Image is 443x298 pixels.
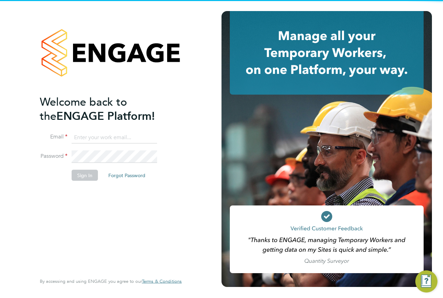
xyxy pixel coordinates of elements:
[415,270,437,292] button: Engage Resource Center
[72,131,157,144] input: Enter your work email...
[40,278,182,284] span: By accessing and using ENGAGE you agree to our
[142,279,182,284] a: Terms & Conditions
[103,170,151,181] button: Forgot Password
[40,95,127,123] span: Welcome back to the
[40,95,175,123] h2: ENGAGE Platform!
[72,170,98,181] button: Sign In
[40,133,67,141] label: Email
[40,153,67,160] label: Password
